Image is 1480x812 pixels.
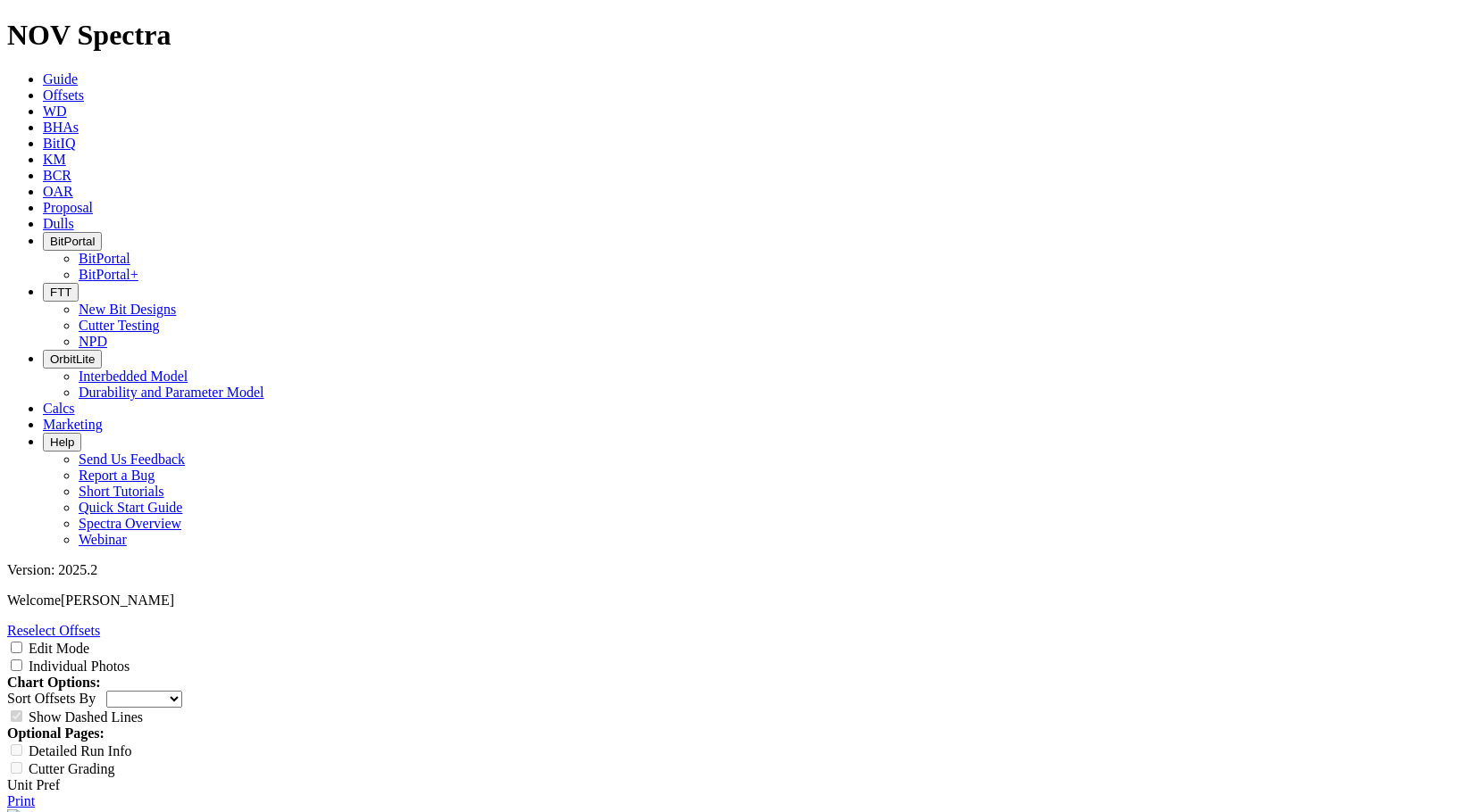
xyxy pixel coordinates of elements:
a: Print [7,793,35,808]
a: BitPortal [79,251,130,266]
label: Detailed Run Info [29,743,132,758]
a: Dulls [43,216,74,231]
strong: Optional Pages: [7,725,105,741]
div: Version: 2025.2 [7,562,1473,578]
span: OrbitLite [50,352,95,366]
button: OrbitLite [43,350,102,369]
label: Show Dashed Lines [29,709,143,725]
a: KM [43,152,66,167]
a: Durability and Parameter Model [79,385,264,400]
label: Cutter Grading [29,761,114,776]
a: Interbedded Model [79,369,188,384]
span: FTT [50,286,71,299]
a: BHAs [43,120,79,135]
span: [PERSON_NAME] [61,592,174,608]
button: BitPortal [43,232,102,251]
label: Sort Offsets By [7,691,96,706]
a: Short Tutorials [79,484,164,499]
a: Unit Pref [7,777,60,792]
label: Individual Photos [29,659,130,674]
span: BitPortal [50,235,95,248]
a: Calcs [43,401,75,416]
h1: NOV Spectra [7,19,1473,52]
a: Proposal [43,200,93,215]
a: Quick Start Guide [79,500,182,515]
a: NPD [79,334,107,349]
button: FTT [43,283,79,302]
a: BCR [43,168,71,183]
label: Edit Mode [29,641,89,656]
a: Marketing [43,417,103,432]
a: New Bit Designs [79,302,176,317]
a: Reselect Offsets [7,623,100,638]
p: Welcome [7,592,1473,609]
span: Help [50,435,74,449]
a: BitIQ [43,136,75,151]
button: Help [43,433,81,452]
a: Webinar [79,532,127,547]
a: Spectra Overview [79,516,181,531]
a: Guide [43,71,78,87]
a: BitPortal+ [79,267,138,282]
a: Offsets [43,87,84,103]
a: Cutter Testing [79,318,160,333]
a: OAR [43,184,73,199]
a: WD [43,104,67,119]
strong: Chart Options: [7,675,100,690]
a: Report a Bug [79,468,155,483]
a: Send Us Feedback [79,452,185,467]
